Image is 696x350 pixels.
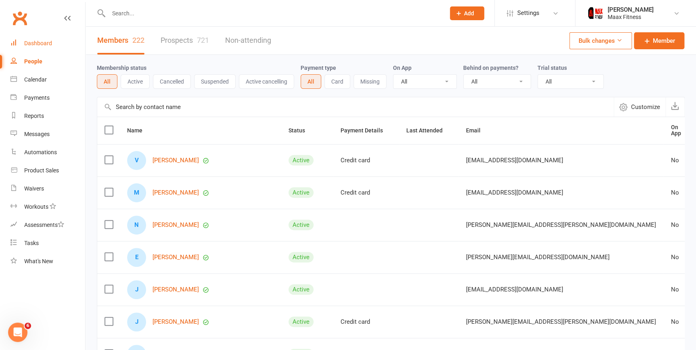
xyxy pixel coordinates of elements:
[466,185,563,200] span: [EMAIL_ADDRESS][DOMAIN_NAME]
[127,248,146,267] div: E
[288,187,314,198] div: Active
[608,13,654,21] div: Maax Fitness
[671,286,681,293] div: No
[24,113,44,119] div: Reports
[450,6,484,20] button: Add
[466,282,563,297] span: [EMAIL_ADDRESS][DOMAIN_NAME]
[24,40,52,46] div: Dashboard
[464,10,474,17] span: Add
[161,27,209,54] a: Prospects721
[341,319,392,325] div: Credit card
[10,180,85,198] a: Waivers
[10,234,85,252] a: Tasks
[121,74,150,89] button: Active
[466,153,563,168] span: [EMAIL_ADDRESS][DOMAIN_NAME]
[466,217,656,233] span: [PERSON_NAME][EMAIL_ADDRESS][PERSON_NAME][DOMAIN_NAME]
[24,222,64,228] div: Assessments
[97,27,144,54] a: Members222
[301,65,336,71] label: Payment type
[10,8,30,28] a: Clubworx
[671,319,681,325] div: No
[288,220,314,230] div: Active
[24,240,39,246] div: Tasks
[634,32,684,49] a: Member
[127,216,146,235] div: N
[97,65,146,71] label: Membership status
[631,102,660,112] span: Customize
[127,183,146,202] div: M
[10,161,85,180] a: Product Sales
[671,157,681,164] div: No
[341,189,392,196] div: Credit card
[341,127,392,134] span: Payment Details
[393,65,412,71] label: On App
[614,97,665,117] button: Customize
[671,189,681,196] div: No
[24,94,50,101] div: Payments
[24,258,53,264] div: What's New
[466,127,489,134] span: Email
[24,185,44,192] div: Waivers
[406,127,451,134] span: Last Attended
[10,198,85,216] a: Workouts
[288,252,314,262] div: Active
[517,4,539,22] span: Settings
[153,157,199,164] a: [PERSON_NAME]
[664,117,688,144] th: On App
[153,319,199,325] a: [PERSON_NAME]
[127,280,146,299] div: J
[24,149,57,155] div: Automations
[653,36,675,46] span: Member
[537,65,567,71] label: Trial status
[24,203,48,210] div: Workouts
[341,157,392,164] div: Credit card
[10,216,85,234] a: Assessments
[153,222,199,228] a: [PERSON_NAME]
[10,143,85,161] a: Automations
[132,36,144,44] div: 222
[587,5,604,21] img: thumb_image1759205071.png
[25,323,31,329] span: 6
[127,127,151,134] span: Name
[10,107,85,125] a: Reports
[608,6,654,13] div: [PERSON_NAME]
[288,127,314,134] span: Status
[106,8,439,19] input: Search...
[10,71,85,89] a: Calendar
[466,126,489,135] button: Email
[288,126,314,135] button: Status
[466,249,610,265] span: [PERSON_NAME][EMAIL_ADDRESS][DOMAIN_NAME]
[10,34,85,52] a: Dashboard
[466,314,656,329] span: [PERSON_NAME][EMAIL_ADDRESS][PERSON_NAME][DOMAIN_NAME]
[239,74,294,89] button: Active cancelling
[153,74,191,89] button: Cancelled
[153,254,199,261] a: [PERSON_NAME]
[288,316,314,327] div: Active
[288,155,314,166] div: Active
[671,254,681,261] div: No
[127,151,146,170] div: V
[197,36,209,44] div: 721
[127,312,146,331] div: J
[353,74,387,89] button: Missing
[569,32,632,49] button: Bulk changes
[324,74,350,89] button: Card
[194,74,236,89] button: Suspended
[10,89,85,107] a: Payments
[406,126,451,135] button: Last Attended
[24,76,47,83] div: Calendar
[97,97,614,117] input: Search by contact name
[288,284,314,295] div: Active
[127,126,151,135] button: Name
[301,74,321,89] button: All
[10,125,85,143] a: Messages
[153,286,199,293] a: [PERSON_NAME]
[24,131,50,137] div: Messages
[24,58,42,65] div: People
[10,52,85,71] a: People
[10,252,85,270] a: What's New
[97,74,117,89] button: All
[153,189,199,196] a: [PERSON_NAME]
[8,323,27,342] iframe: Intercom live chat
[24,167,59,174] div: Product Sales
